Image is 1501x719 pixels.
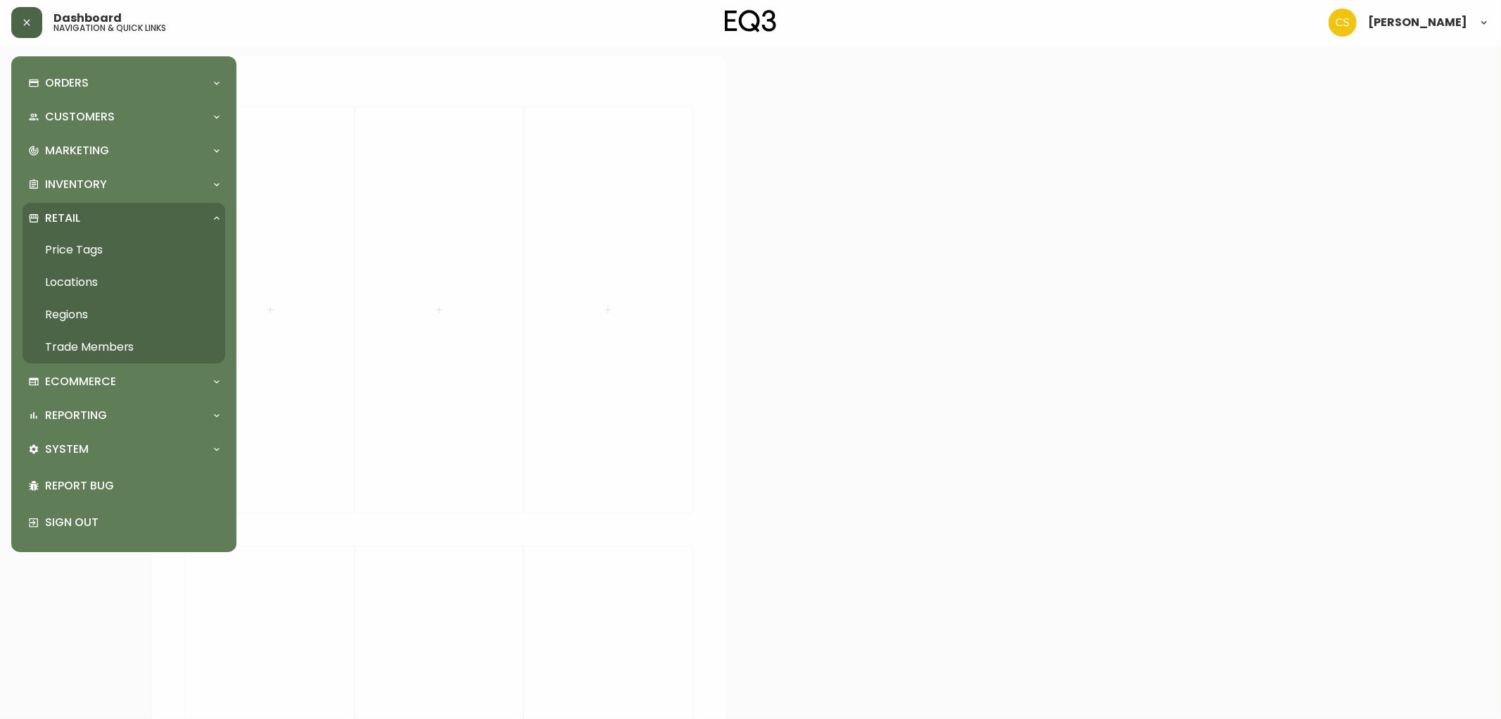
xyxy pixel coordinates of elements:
div: Customers [23,101,225,132]
span: [PERSON_NAME] [1368,17,1467,28]
p: Customers [45,109,115,125]
div: Report Bug [23,468,225,504]
p: Reporting [45,408,107,423]
div: Ecommerce [23,366,225,397]
p: Ecommerce [45,374,116,389]
span: Dashboard [53,13,122,24]
p: Report Bug [45,478,220,494]
a: Regions [23,299,225,331]
div: Retail [23,203,225,234]
div: Inventory [23,169,225,200]
p: Retail [45,211,80,226]
a: Trade Members [23,331,225,363]
div: System [23,434,225,465]
p: System [45,442,89,457]
p: Inventory [45,177,107,192]
p: Sign Out [45,515,220,530]
img: 996bfd46d64b78802a67b62ffe4c27a2 [1329,8,1357,37]
div: Reporting [23,400,225,431]
p: Orders [45,75,89,91]
div: Sign Out [23,504,225,541]
div: Marketing [23,135,225,166]
div: Orders [23,68,225,99]
a: Price Tags [23,234,225,266]
img: logo [725,10,777,32]
a: Locations [23,266,225,299]
p: Marketing [45,143,109,158]
h5: navigation & quick links [53,24,166,32]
